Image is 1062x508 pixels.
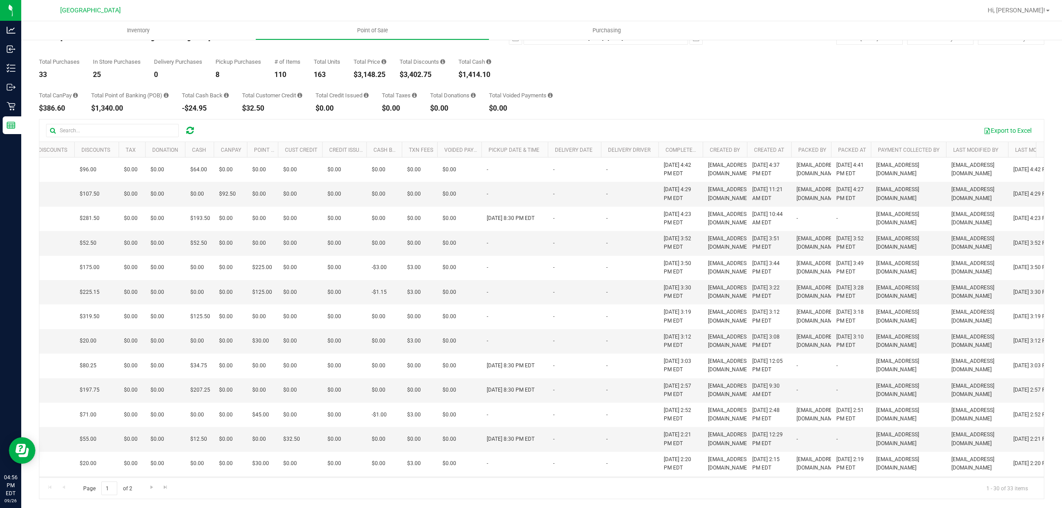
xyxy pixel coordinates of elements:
span: $3.00 [407,263,421,272]
inline-svg: Outbound [7,83,15,92]
span: $20.00 [80,337,96,345]
span: [EMAIL_ADDRESS][DOMAIN_NAME] [876,284,941,300]
a: Created By [710,147,740,153]
span: $34.75 [190,362,207,370]
a: # of Discounts [26,147,67,153]
div: Total Units [314,59,340,65]
a: Tax [126,147,136,153]
a: Point of Sale [255,21,489,40]
span: $0.00 [407,239,421,247]
span: [DATE] 3:51 PM EDT [752,235,786,251]
a: Cash [192,147,206,153]
i: Sum of the successful, non-voided point-of-banking payment transactions, both via payment termina... [164,92,169,98]
span: $0.00 [124,312,138,321]
button: Export to Excel [978,123,1037,138]
span: - [487,312,488,321]
span: [EMAIL_ADDRESS][DOMAIN_NAME] [951,259,1003,276]
span: - [487,337,488,345]
span: - [487,288,488,296]
span: $0.00 [124,165,138,174]
span: $0.00 [372,362,385,370]
span: [EMAIL_ADDRESS][DOMAIN_NAME] [796,161,839,178]
span: $0.00 [150,386,164,394]
span: [EMAIL_ADDRESS][DOMAIN_NAME] [708,235,751,251]
a: Donation [152,147,178,153]
span: $0.00 [252,239,266,247]
span: $0.00 [150,239,164,247]
span: $0.00 [407,190,421,198]
span: - [553,263,554,272]
div: Total Price [354,59,386,65]
span: $52.50 [80,239,96,247]
span: $0.00 [150,263,164,272]
span: [DATE] 3:19 PM EDT [1013,312,1061,321]
span: $175.00 [80,263,100,272]
span: $0.00 [150,190,164,198]
span: [EMAIL_ADDRESS][DOMAIN_NAME] [951,382,1003,399]
span: [DATE] 12:05 PM EDT [752,357,786,374]
inline-svg: Inventory [7,64,15,73]
a: Payment Collected By [878,147,939,153]
span: [EMAIL_ADDRESS][DOMAIN_NAME] [951,284,1003,300]
span: $0.00 [327,386,341,394]
span: - [606,312,608,321]
span: [DATE] 3:19 PM EDT [664,308,697,325]
span: $0.00 [283,263,297,272]
span: $0.00 [283,165,297,174]
span: [EMAIL_ADDRESS][DOMAIN_NAME] [876,382,941,399]
span: - [553,165,554,174]
span: Hi, [PERSON_NAME]! [988,7,1045,14]
span: $197.75 [80,386,100,394]
span: $0.00 [150,214,164,223]
span: $0.00 [407,312,421,321]
span: - [836,214,838,223]
span: [DATE] 8:30 PM EDT [487,214,535,223]
span: $0.00 [327,214,341,223]
span: - [553,214,554,223]
span: [DATE] 3:44 PM EDT [752,259,786,276]
span: [DATE] 3:12 PM EDT [664,333,697,350]
span: - [606,337,608,345]
span: - [606,239,608,247]
span: $0.00 [407,362,421,370]
span: [EMAIL_ADDRESS][DOMAIN_NAME] [796,235,839,251]
div: Total Taxes [382,92,417,98]
span: $0.00 [252,190,266,198]
span: $225.15 [80,288,100,296]
span: [EMAIL_ADDRESS][DOMAIN_NAME] [796,333,839,350]
h4: Completed Purchases by Facility Report [39,31,374,41]
div: Total Donations [430,92,476,98]
a: Credit Issued [329,147,366,153]
span: [EMAIL_ADDRESS][DOMAIN_NAME] [876,235,941,251]
span: $0.00 [327,165,341,174]
span: $0.00 [327,337,341,345]
div: In Store Purchases [93,59,141,65]
div: Total Customer Credit [242,92,302,98]
span: [EMAIL_ADDRESS][DOMAIN_NAME] [876,308,941,325]
span: $0.00 [283,362,297,370]
a: Go to the next page [145,481,158,493]
span: [EMAIL_ADDRESS][DOMAIN_NAME] [708,357,751,374]
span: $0.00 [442,263,456,272]
div: $1,414.10 [458,71,491,78]
span: $0.00 [150,337,164,345]
span: $96.00 [80,165,96,174]
span: $92.50 [219,190,236,198]
span: - [553,239,554,247]
div: Total Point of Banking (POB) [91,92,169,98]
div: Total Cash Back [182,92,229,98]
span: $0.00 [442,165,456,174]
div: $0.00 [489,105,553,112]
span: $0.00 [190,263,204,272]
span: $0.00 [442,214,456,223]
span: $0.00 [190,288,204,296]
a: Delivery Date [555,147,593,153]
a: Pickup Date & Time [489,147,539,153]
span: [DATE] 3:50 PM EDT [1013,263,1061,272]
span: $0.00 [124,337,138,345]
a: Completed At [666,147,704,153]
span: -$1.15 [372,288,387,296]
span: [EMAIL_ADDRESS][DOMAIN_NAME] [876,259,941,276]
span: [EMAIL_ADDRESS][DOMAIN_NAME] [876,357,941,374]
span: $30.00 [252,337,269,345]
